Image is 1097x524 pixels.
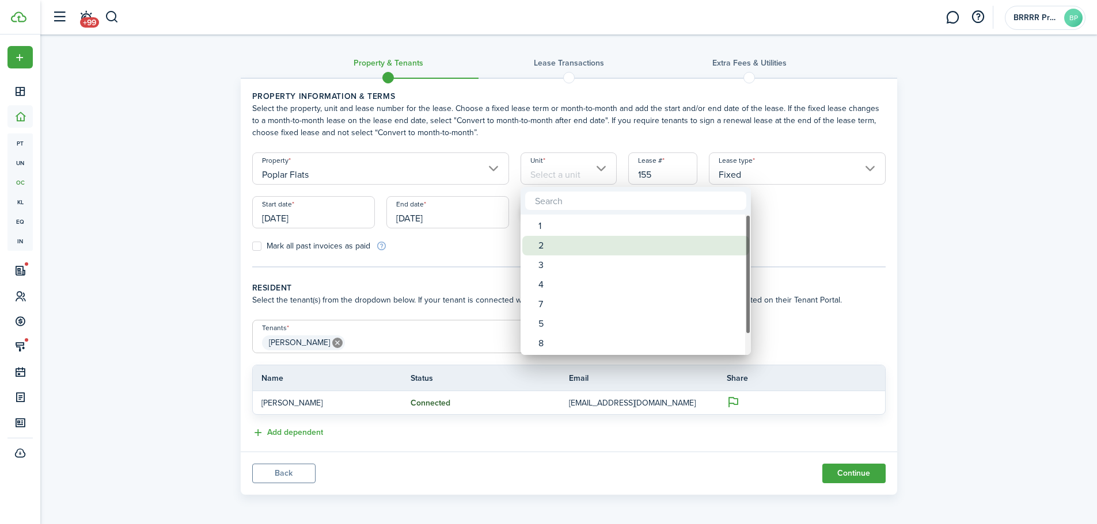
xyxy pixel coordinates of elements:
[538,236,742,255] div: 2
[538,334,742,353] div: 8
[525,192,746,210] input: Search
[538,275,742,294] div: 4
[538,216,742,236] div: 1
[521,215,751,355] mbsc-wheel: Unit
[538,294,742,314] div: 7
[538,255,742,275] div: 3
[538,314,742,334] div: 5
